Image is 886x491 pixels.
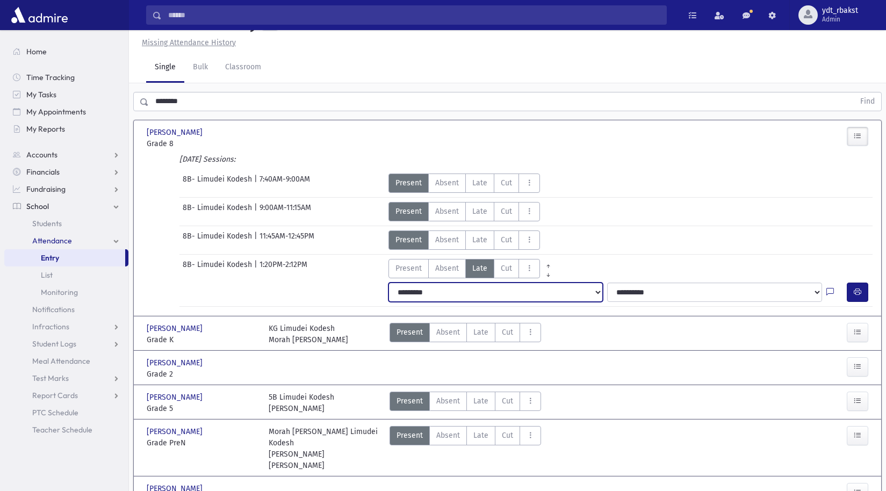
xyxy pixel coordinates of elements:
[4,421,128,438] a: Teacher Schedule
[397,327,423,338] span: Present
[147,437,258,449] span: Grade PreN
[435,206,459,217] span: Absent
[32,322,69,331] span: Infractions
[26,184,66,194] span: Fundraising
[147,138,258,149] span: Grade 8
[254,259,260,278] span: |
[472,263,487,274] span: Late
[4,86,128,103] a: My Tasks
[540,259,557,268] a: All Prior
[854,92,881,111] button: Find
[183,259,254,278] span: 8B- Limudei Kodesh
[473,327,488,338] span: Late
[4,103,128,120] a: My Appointments
[435,177,459,189] span: Absent
[254,174,260,193] span: |
[435,234,459,245] span: Absent
[4,266,128,284] a: List
[26,107,86,117] span: My Appointments
[436,430,460,441] span: Absent
[32,236,72,245] span: Attendance
[32,373,69,383] span: Test Marks
[395,177,422,189] span: Present
[32,408,78,417] span: PTC Schedule
[254,202,260,221] span: |
[436,395,460,407] span: Absent
[4,43,128,60] a: Home
[4,69,128,86] a: Time Tracking
[32,305,75,314] span: Notifications
[4,284,128,301] a: Monitoring
[435,263,459,274] span: Absent
[26,150,57,160] span: Accounts
[4,146,128,163] a: Accounts
[138,38,236,47] a: Missing Attendance History
[142,38,236,47] u: Missing Attendance History
[147,323,205,334] span: [PERSON_NAME]
[388,174,540,193] div: AttTypes
[26,201,49,211] span: School
[390,392,541,414] div: AttTypes
[260,202,311,221] span: 9:00AM-11:15AM
[32,391,78,400] span: Report Cards
[822,15,858,24] span: Admin
[26,90,56,99] span: My Tasks
[473,395,488,407] span: Late
[822,6,858,15] span: ydt_rbakst
[388,259,557,278] div: AttTypes
[146,53,184,83] a: Single
[436,327,460,338] span: Absent
[41,253,59,263] span: Entry
[395,234,422,245] span: Present
[4,404,128,421] a: PTC Schedule
[502,327,513,338] span: Cut
[217,53,270,83] a: Classroom
[4,120,128,138] a: My Reports
[260,259,307,278] span: 1:20PM-2:12PM
[9,4,70,26] img: AdmirePro
[184,53,217,83] a: Bulk
[183,202,254,221] span: 8B- Limudei Kodesh
[395,263,422,274] span: Present
[269,392,334,414] div: 5B Limudei Kodesh [PERSON_NAME]
[472,234,487,245] span: Late
[4,352,128,370] a: Meal Attendance
[32,425,92,435] span: Teacher Schedule
[388,230,540,250] div: AttTypes
[147,127,205,138] span: [PERSON_NAME]
[32,219,62,228] span: Students
[41,270,53,280] span: List
[26,47,47,56] span: Home
[4,387,128,404] a: Report Cards
[397,395,423,407] span: Present
[4,215,128,232] a: Students
[183,230,254,250] span: 8B- Limudei Kodesh
[147,403,258,414] span: Grade 5
[183,174,254,193] span: 8B- Limudei Kodesh
[472,206,487,217] span: Late
[501,206,512,217] span: Cut
[4,249,125,266] a: Entry
[397,430,423,441] span: Present
[4,301,128,318] a: Notifications
[26,124,65,134] span: My Reports
[179,155,235,164] i: [DATE] Sessions:
[395,206,422,217] span: Present
[502,395,513,407] span: Cut
[26,167,60,177] span: Financials
[269,323,348,345] div: KG Limudei Kodesh Morah [PERSON_NAME]
[269,426,380,471] div: Morah [PERSON_NAME] Limudei Kodesh [PERSON_NAME] [PERSON_NAME]
[4,370,128,387] a: Test Marks
[32,339,76,349] span: Student Logs
[4,163,128,180] a: Financials
[501,177,512,189] span: Cut
[390,426,541,471] div: AttTypes
[540,268,557,276] a: All Later
[501,263,512,274] span: Cut
[4,180,128,198] a: Fundraising
[32,356,90,366] span: Meal Attendance
[147,357,205,369] span: [PERSON_NAME]
[473,430,488,441] span: Late
[260,230,314,250] span: 11:45AM-12:45PM
[4,198,128,215] a: School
